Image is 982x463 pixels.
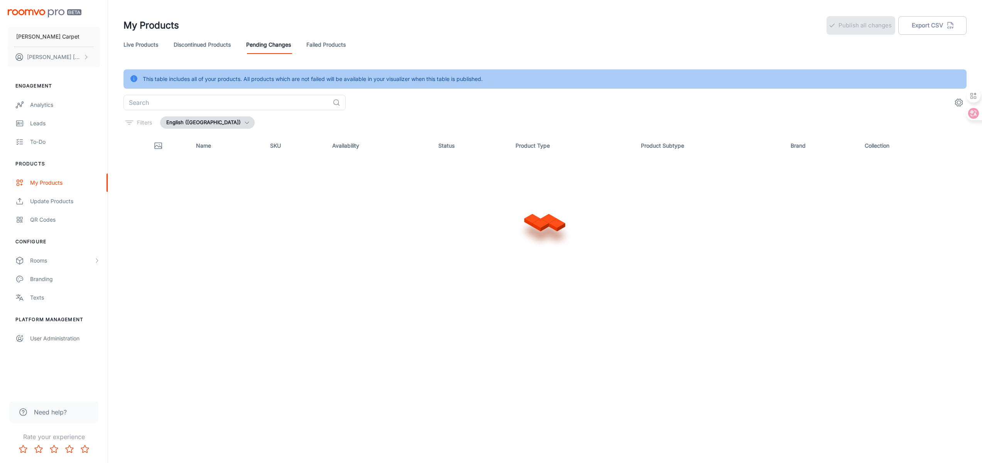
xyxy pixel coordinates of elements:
div: My Products [30,178,100,187]
th: Availability [326,135,432,157]
div: Branding [30,275,100,283]
div: QR Codes [30,216,100,224]
th: Product Subtype [635,135,784,157]
a: Discontinued Products [174,35,231,54]
button: Rate 1 star [15,441,31,457]
button: Rate 3 star [46,441,62,457]
th: Brand [784,135,858,157]
div: Texts [30,293,100,302]
div: Leads [30,119,100,128]
div: User Administration [30,334,100,343]
div: To-do [30,138,100,146]
button: Rate 5 star [77,441,93,457]
a: Live Products [123,35,158,54]
a: Pending Changes [246,35,291,54]
h1: My Products [123,19,179,32]
button: [PERSON_NAME] Carpet [8,27,100,47]
div: Rooms [30,256,94,265]
span: Need help? [34,407,67,417]
img: Roomvo PRO Beta [8,9,81,17]
div: Update Products [30,197,100,205]
p: Rate your experience [6,432,101,441]
a: Failed Products [306,35,346,54]
div: Analytics [30,101,100,109]
p: [PERSON_NAME] Carpet [16,32,79,41]
th: Status [432,135,509,157]
th: SKU [264,135,326,157]
button: [PERSON_NAME] [PERSON_NAME] [8,47,100,67]
th: Name [190,135,264,157]
button: English ([GEOGRAPHIC_DATA]) [160,116,255,129]
p: [PERSON_NAME] [PERSON_NAME] [27,53,81,61]
button: Export CSV [898,16,967,35]
svg: Thumbnail [154,141,163,150]
button: Rate 2 star [31,441,46,457]
input: Search [123,95,330,110]
th: Product Type [509,135,635,157]
button: settings [951,95,967,110]
button: Rate 4 star [62,441,77,457]
div: This table includes all of your products. All products which are not failed will be available in ... [143,72,483,86]
th: Collection [859,135,967,157]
